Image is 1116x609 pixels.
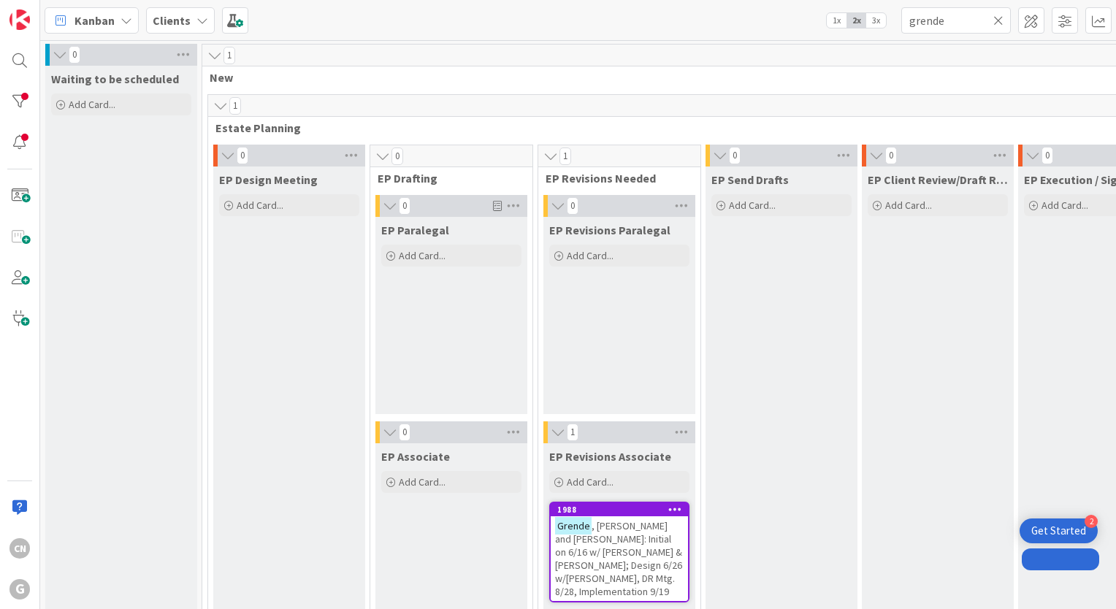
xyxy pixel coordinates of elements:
div: 1988 [557,505,688,515]
div: G [9,579,30,600]
span: Add Card... [399,475,446,489]
span: 1 [559,148,571,165]
span: EP Revisions Associate [549,449,671,464]
span: EP Associate [381,449,450,464]
div: CN [9,538,30,559]
span: Add Card... [729,199,776,212]
span: 1x [827,13,846,28]
span: 3x [866,13,886,28]
span: Add Card... [885,199,932,212]
input: Quick Filter... [901,7,1011,34]
a: 1988Grende, [PERSON_NAME] and [PERSON_NAME]: Initial on 6/16 w/ [PERSON_NAME] & [PERSON_NAME]; De... [549,502,689,602]
span: , [PERSON_NAME] and [PERSON_NAME]: Initial on 6/16 w/ [PERSON_NAME] & [PERSON_NAME]; Design 6/26 ... [555,519,682,598]
span: 0 [885,147,897,164]
div: 1988 [551,503,688,516]
span: 0 [69,46,80,64]
span: EP Revisions Needed [546,171,682,185]
span: EP Paralegal [381,223,449,237]
span: Add Card... [399,249,446,262]
span: EP Drafting [378,171,514,185]
span: 0 [391,148,403,165]
div: Get Started [1031,524,1086,538]
span: 1 [229,97,241,115]
div: Open Get Started checklist, remaining modules: 2 [1020,518,1098,543]
span: 0 [399,197,410,215]
mark: Grende [555,517,592,534]
div: 1988Grende, [PERSON_NAME] and [PERSON_NAME]: Initial on 6/16 w/ [PERSON_NAME] & [PERSON_NAME]; De... [551,503,688,601]
span: Add Card... [237,199,283,212]
span: Add Card... [1042,199,1088,212]
span: Add Card... [567,475,614,489]
span: EP Client Review/Draft Review Meeting [868,172,1008,187]
span: Add Card... [567,249,614,262]
span: 1 [567,424,578,441]
span: 0 [1042,147,1053,164]
span: 2x [846,13,866,28]
span: EP Design Meeting [219,172,318,187]
img: Visit kanbanzone.com [9,9,30,30]
div: 2 [1085,515,1098,528]
span: 0 [567,197,578,215]
span: EP Send Drafts [711,172,789,187]
span: 0 [237,147,248,164]
b: Clients [153,13,191,28]
span: Add Card... [69,98,115,111]
span: EP Revisions Paralegal [549,223,670,237]
span: 1 [223,47,235,64]
span: 0 [729,147,741,164]
span: Kanban [74,12,115,29]
span: 0 [399,424,410,441]
span: Waiting to be scheduled [51,72,179,86]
